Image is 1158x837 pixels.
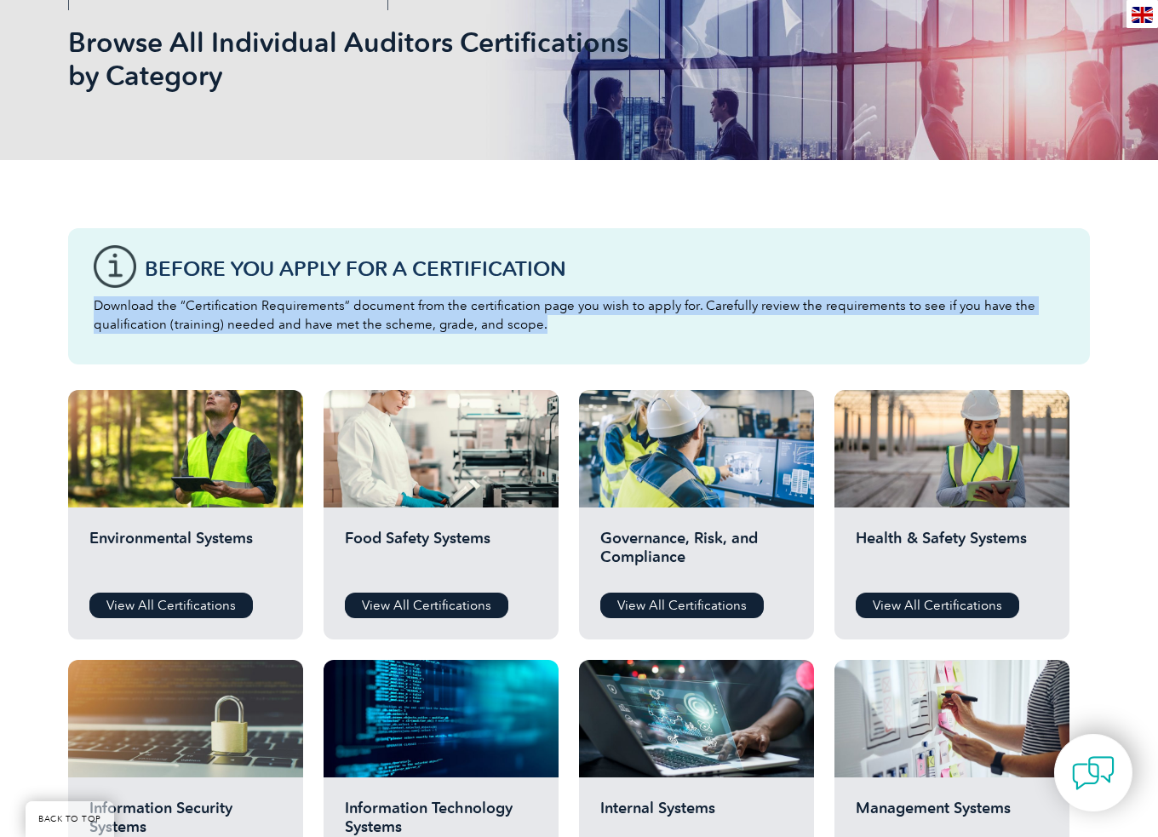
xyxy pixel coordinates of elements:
h3: Before You Apply For a Certification [145,258,1064,279]
a: BACK TO TOP [26,801,114,837]
p: Download the “Certification Requirements” document from the certification page you wish to apply ... [94,296,1064,334]
h2: Food Safety Systems [345,529,537,580]
h2: Governance, Risk, and Compliance [600,529,793,580]
img: contact-chat.png [1072,752,1115,794]
h2: Health & Safety Systems [856,529,1048,580]
h1: Browse All Individual Auditors Certifications by Category [68,26,722,92]
img: en [1132,7,1153,23]
h2: Environmental Systems [89,529,282,580]
a: View All Certifications [856,593,1019,618]
a: View All Certifications [89,593,253,618]
a: View All Certifications [600,593,764,618]
a: View All Certifications [345,593,508,618]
